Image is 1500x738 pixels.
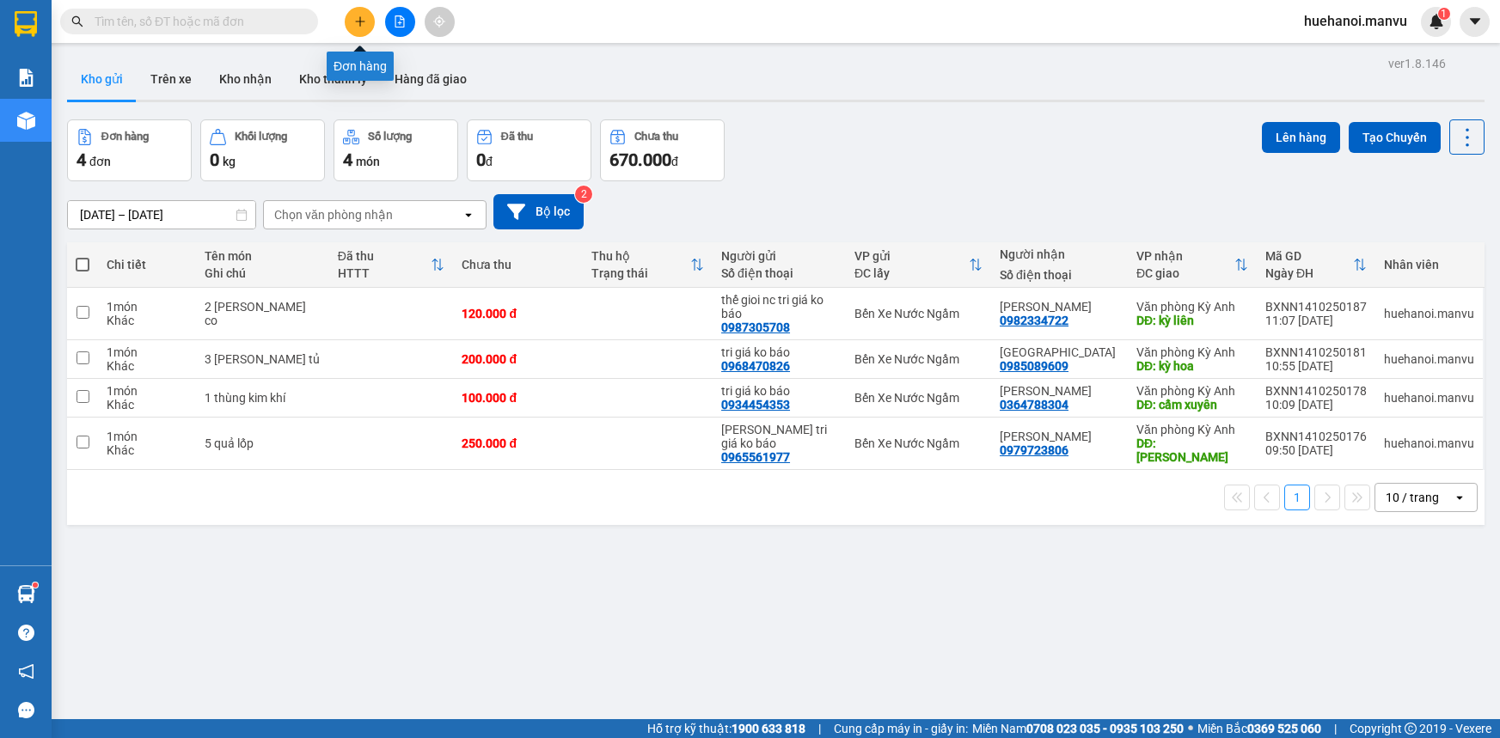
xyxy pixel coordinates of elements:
[846,242,991,288] th: Toggle SortBy
[235,131,287,143] div: Khối lượng
[17,112,35,130] img: warehouse-icon
[575,186,592,203] sup: 2
[591,249,690,263] div: Thu hộ
[107,430,187,443] div: 1 món
[721,320,790,334] div: 0987305708
[67,119,192,181] button: Đơn hàng4đơn
[583,242,713,288] th: Toggle SortBy
[854,266,969,280] div: ĐC lấy
[1265,300,1367,314] div: BXNN1410250187
[137,58,205,100] button: Trên xe
[1000,314,1068,327] div: 0982334722
[205,352,321,366] div: 3 thùng cánh tủ
[274,206,393,223] div: Chọn văn phòng nhận
[18,702,34,718] span: message
[462,352,574,366] div: 200.000 đ
[1000,430,1119,443] div: c dung hồngđịnh
[1441,8,1447,20] span: 1
[1136,398,1248,412] div: DĐ: cẩm xuyên
[1265,345,1367,359] div: BXNN1410250181
[433,15,445,27] span: aim
[285,58,381,100] button: Kho thanh lý
[205,249,321,263] div: Tên món
[1000,247,1119,261] div: Người nhận
[1334,719,1337,738] span: |
[1460,7,1490,37] button: caret-down
[205,300,321,327] div: 2 bao mang co
[15,11,37,37] img: logo-vxr
[1197,719,1321,738] span: Miền Bắc
[1384,391,1474,405] div: huehanoi.manvu
[107,300,187,314] div: 1 món
[107,345,187,359] div: 1 món
[609,149,671,170] span: 670.000
[462,391,574,405] div: 100.000 đ
[107,258,187,271] div: Chi tiết
[77,149,86,170] span: 4
[1262,122,1340,153] button: Lên hàng
[854,436,983,450] div: Bến Xe Nước Ngầm
[462,307,574,320] div: 120.000 đ
[1188,725,1193,732] span: ⚪️
[18,625,34,641] span: question-circle
[1136,436,1248,464] div: DĐ: k trinh
[17,585,35,603] img: warehouse-icon
[1000,443,1068,457] div: 0979723806
[854,249,969,263] div: VP gửi
[68,201,255,229] input: Select a date range.
[205,391,321,405] div: 1 thùng kim khí
[671,155,678,168] span: đ
[1136,314,1248,327] div: DĐ: kỳ liên
[1000,300,1119,314] div: hanh hòa
[834,719,968,738] span: Cung cấp máy in - giấy in:
[107,443,187,457] div: Khác
[721,384,837,398] div: tri giá ko báo
[107,384,187,398] div: 1 món
[1136,300,1248,314] div: Văn phòng Kỳ Anh
[205,266,321,280] div: Ghi chú
[1265,249,1353,263] div: Mã GD
[854,352,983,366] div: Bến Xe Nước Ngầm
[854,307,983,320] div: Bến Xe Nước Ngầm
[338,266,432,280] div: HTTT
[1429,14,1444,29] img: icon-new-feature
[1284,485,1310,510] button: 1
[381,58,481,100] button: Hàng đã giao
[17,69,35,87] img: solution-icon
[368,131,412,143] div: Số lượng
[721,345,837,359] div: tri giá ko báo
[210,149,219,170] span: 0
[343,149,352,170] span: 4
[732,722,805,735] strong: 1900 633 818
[854,391,983,405] div: Bến Xe Nước Ngầm
[972,719,1184,738] span: Miền Nam
[1349,122,1441,153] button: Tạo Chuyến
[818,719,821,738] span: |
[1265,314,1367,327] div: 11:07 [DATE]
[71,15,83,27] span: search
[1257,242,1375,288] th: Toggle SortBy
[95,12,297,31] input: Tìm tên, số ĐT hoặc mã đơn
[462,208,475,222] svg: open
[462,436,574,450] div: 250.000 đ
[721,249,837,263] div: Người gửi
[205,436,321,450] div: 5 quả lốp
[1467,14,1483,29] span: caret-down
[1136,384,1248,398] div: Văn phòng Kỳ Anh
[334,119,458,181] button: Số lượng4món
[1265,443,1367,457] div: 09:50 [DATE]
[476,149,486,170] span: 0
[1136,266,1234,280] div: ĐC giao
[493,194,584,229] button: Bộ lọc
[1386,489,1439,506] div: 10 / trang
[1384,258,1474,271] div: Nhân viên
[1453,491,1466,504] svg: open
[1247,722,1321,735] strong: 0369 525 060
[200,119,325,181] button: Khối lượng0kg
[1026,722,1184,735] strong: 0708 023 035 - 0935 103 250
[1265,430,1367,443] div: BXNN1410250176
[394,15,406,27] span: file-add
[1000,359,1068,373] div: 0985089609
[33,582,38,588] sup: 1
[721,398,790,412] div: 0934454353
